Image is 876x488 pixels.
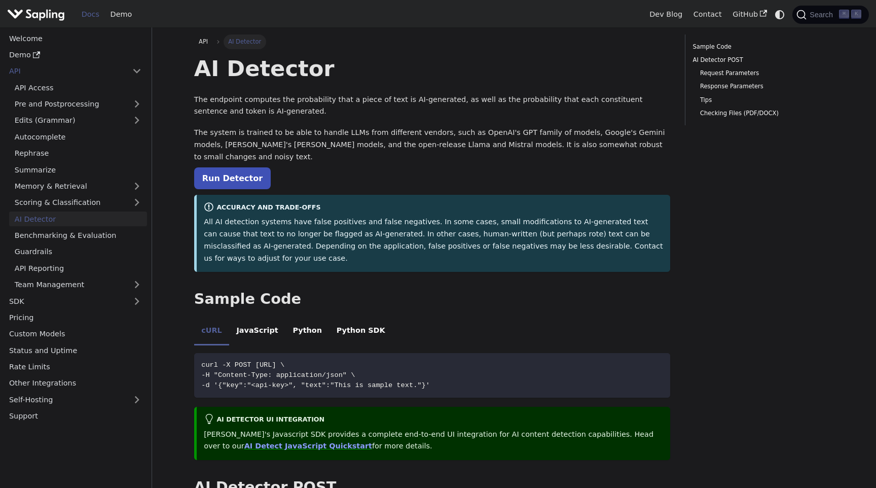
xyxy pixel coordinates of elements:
kbd: ⌘ [839,10,849,19]
span: API [199,38,208,45]
a: Dev Blog [644,7,687,22]
a: Summarize [9,162,147,177]
kbd: K [851,10,861,19]
span: curl -X POST [URL] \ [201,361,284,369]
a: AI Detector [9,212,147,226]
a: Edits (Grammar) [9,113,147,128]
a: API [4,64,127,79]
a: Demo [4,48,147,62]
h2: Sample Code [194,290,671,308]
a: Docs [76,7,105,22]
a: API Access [9,80,147,95]
img: Sapling.ai [7,7,65,22]
a: Rate Limits [4,360,147,374]
a: Sapling.ai [7,7,68,22]
a: Request Parameters [700,68,827,78]
p: The system is trained to be able to handle LLMs from different vendors, such as OpenAI's GPT fami... [194,127,671,163]
p: All AI detection systems have false positives and false negatives. In some cases, small modificat... [204,216,663,264]
a: API [194,34,213,49]
a: Other Integrations [4,376,147,391]
li: Python SDK [329,318,392,346]
div: Accuracy and Trade-offs [204,202,663,214]
li: cURL [194,318,229,346]
a: Support [4,409,147,424]
div: AI Detector UI integration [204,414,663,426]
button: Search (Command+K) [792,6,868,24]
a: Pricing [4,310,147,325]
a: GitHub [727,7,772,22]
nav: Breadcrumbs [194,34,671,49]
span: -H "Content-Type: application/json" \ [201,371,355,379]
a: Rephrase [9,146,147,161]
a: API Reporting [9,261,147,275]
button: Collapse sidebar category 'API' [127,64,147,79]
h1: AI Detector [194,55,671,82]
a: Scoring & Classification [9,195,147,210]
a: Guardrails [9,245,147,259]
a: Self-Hosting [4,392,147,407]
a: Response Parameters [700,82,827,91]
a: Status and Uptime [4,343,147,358]
a: Memory & Retrieval [9,179,147,194]
a: Benchmarking & Evaluation [9,228,147,243]
a: Pre and Postprocessing [9,97,147,112]
span: AI Detector [224,34,266,49]
li: JavaScript [229,318,285,346]
p: [PERSON_NAME]'s Javascript SDK provides a complete end-to-end UI integration for AI content detec... [204,429,663,453]
a: AI Detect JavaScript Quickstart [244,442,372,450]
a: Tips [700,95,827,105]
a: Checking Files (PDF/DOCX) [700,109,827,118]
p: The endpoint computes the probability that a piece of text is AI-generated, as well as the probab... [194,94,671,118]
a: Run Detector [194,167,271,189]
li: Python [285,318,329,346]
span: -d '{"key":"<api-key>", "text":"This is sample text."}' [201,381,430,389]
a: Demo [105,7,137,22]
a: Autocomplete [9,129,147,144]
a: AI Detector POST [693,55,830,65]
a: Custom Models [4,327,147,341]
button: Switch between dark and light mode (currently system mode) [773,7,787,22]
a: Team Management [9,277,147,292]
a: Sample Code [693,42,830,52]
a: SDK [4,294,127,308]
button: Expand sidebar category 'SDK' [127,294,147,308]
a: Welcome [4,31,147,46]
a: Contact [688,7,727,22]
span: Search [807,11,839,19]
